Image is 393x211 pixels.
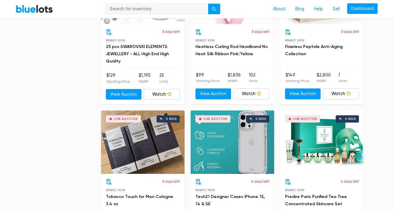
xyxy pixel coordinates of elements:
[317,78,331,84] p: MSRP
[196,72,220,84] li: $99
[286,78,309,84] p: Starting Price
[191,110,274,174] a: Live Auction 0 bids
[249,78,257,84] p: Units
[139,79,151,84] p: MSRP
[341,179,359,184] p: 4 days left
[285,44,343,56] a: Flawless Peptide Anti-Aging Collection
[106,188,125,192] span: Brand New
[162,29,180,34] p: 3 days left
[114,117,138,120] div: Live Auction
[195,39,215,42] span: Brand New
[195,44,268,56] a: Heatless Curling Rod Headband No Heat Silk Ribbon Pink/Yellow
[144,89,180,100] a: Watch
[159,79,168,84] p: Units
[347,3,378,14] a: Dashboard
[338,78,347,84] p: Units
[106,79,130,84] p: Starting Price
[286,72,309,84] li: $149
[255,117,266,120] div: 0 bids
[268,3,290,15] a: About
[341,29,359,34] p: 3 days left
[195,188,215,192] span: Brand New
[285,88,321,99] a: View Auction
[162,179,180,184] p: 3 days left
[233,88,269,99] a: Watch
[323,88,359,99] a: Watch
[293,117,317,120] div: Live Auction
[204,117,227,120] div: Live Auction
[195,88,231,99] a: View Auction
[139,72,151,84] li: $1,195
[251,179,269,184] p: 4 days left
[280,110,364,174] a: Live Auction 0 bids
[317,72,331,84] li: $2,800
[195,194,265,206] a: Tech21 Designer Cases iPhone 15, 14 & SE
[16,5,53,13] a: BlueLots
[228,78,241,84] p: MSRP
[285,39,305,42] span: Brand New
[101,110,185,174] a: Live Auction 0 bids
[249,72,257,84] li: 102
[106,72,130,84] li: $129
[285,194,347,206] a: Predire Paris Purified Tea Tree Concentrated Skincare Set
[290,3,309,15] a: Blog
[309,3,328,15] a: Help
[166,117,177,120] div: 0 bids
[196,78,220,84] p: Starting Price
[106,44,169,64] a: 25 pcs SWAROVSKI ELEMENTS JEWELLERY - ALL High End High Quality
[106,194,173,206] a: Tobacco Touch for Men Cologne 3.4 oz
[228,72,241,84] li: $1,836
[338,72,347,84] li: 1
[159,72,168,84] li: 25
[106,89,142,100] a: View Auction
[328,3,345,15] a: Sell
[345,117,356,120] div: 0 bids
[252,29,269,34] p: 3 days left
[106,39,125,42] span: Brand New
[285,188,305,192] span: Brand New
[106,4,208,14] input: Search for inventory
